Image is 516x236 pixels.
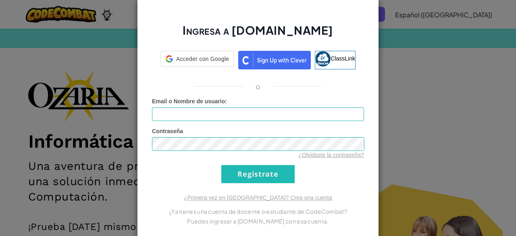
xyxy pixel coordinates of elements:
span: Contraseña [152,128,183,134]
p: o [256,81,260,91]
a: ¿Olvidaste la contraseña? [298,152,364,158]
p: ¿Ya tienes una cuenta de docente o estudiante de CodeCombat? [152,207,364,216]
label: : [152,97,227,105]
img: classlink-logo-small.png [315,51,331,67]
span: ClassLink [331,55,355,61]
input: Regístrate [221,165,295,183]
span: Email o Nombre de usuario [152,98,225,104]
a: ¿Primera vez en [GEOGRAPHIC_DATA]? Crea una cuenta [184,194,332,201]
h2: Ingresa a [DOMAIN_NAME] [152,23,364,46]
p: Puedes ingresar a [DOMAIN_NAME] con esa cuenta. [152,216,364,226]
a: Acceder con Google [160,51,234,69]
div: Acceder con Google [160,51,234,67]
span: Acceder con Google [176,55,229,63]
img: clever_sso_button@2x.png [238,51,311,69]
